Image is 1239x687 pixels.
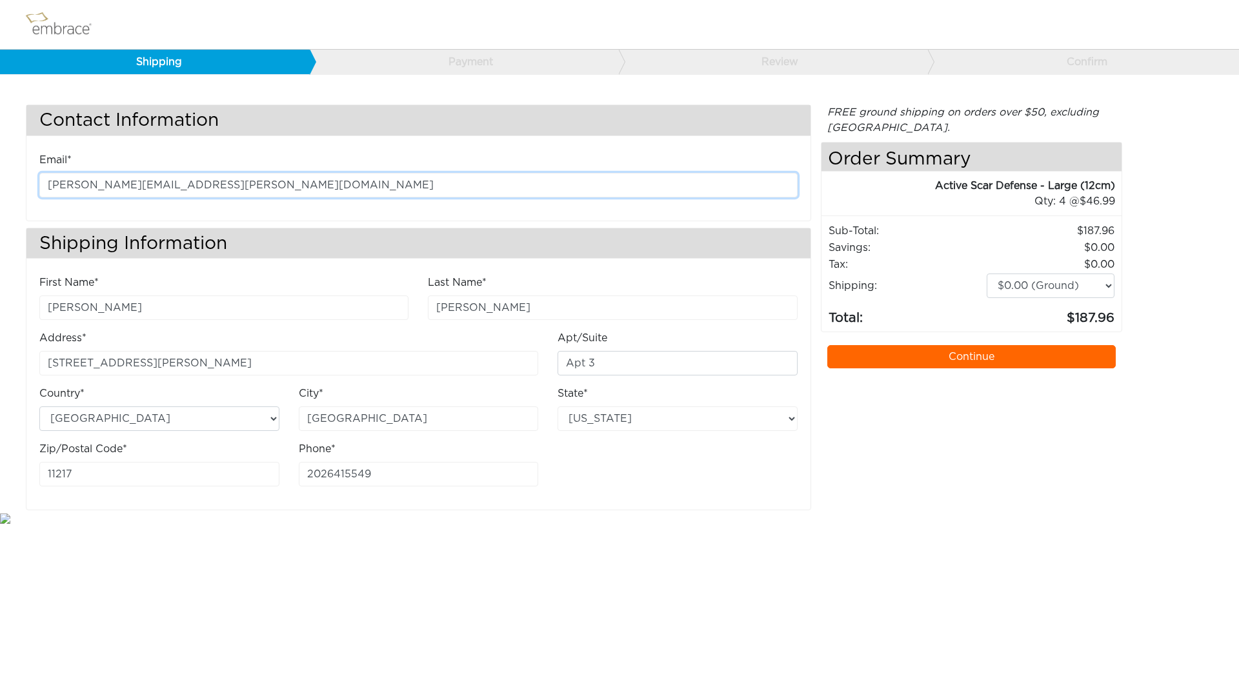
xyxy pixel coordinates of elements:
[986,256,1115,273] td: 0.00
[986,223,1115,239] td: 187.96
[828,223,986,239] td: Sub-Total:
[821,105,1123,135] div: FREE ground shipping on orders over $50, excluding [GEOGRAPHIC_DATA].
[299,386,323,401] label: City*
[828,299,986,328] td: Total:
[838,194,1116,209] div: 4 @
[1080,196,1115,206] span: 46.99
[299,441,336,457] label: Phone*
[23,8,106,41] img: logo.png
[558,386,588,401] label: State*
[828,256,986,273] td: Tax:
[309,50,619,74] a: Payment
[986,299,1115,328] td: 187.96
[558,330,607,346] label: Apt/Suite
[927,50,1237,74] a: Confirm
[986,239,1115,256] td: 0.00
[428,275,487,290] label: Last Name*
[821,178,1116,194] div: Active Scar Defense - Large (12cm)
[827,345,1116,368] a: Continue
[39,441,127,457] label: Zip/Postal Code*
[618,50,928,74] a: Review
[26,228,811,259] h3: Shipping Information
[39,275,99,290] label: First Name*
[821,143,1122,172] h4: Order Summary
[39,386,85,401] label: Country*
[39,330,86,346] label: Address*
[26,105,811,135] h3: Contact Information
[39,152,72,168] label: Email*
[828,273,986,299] td: Shipping:
[828,239,986,256] td: Savings :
